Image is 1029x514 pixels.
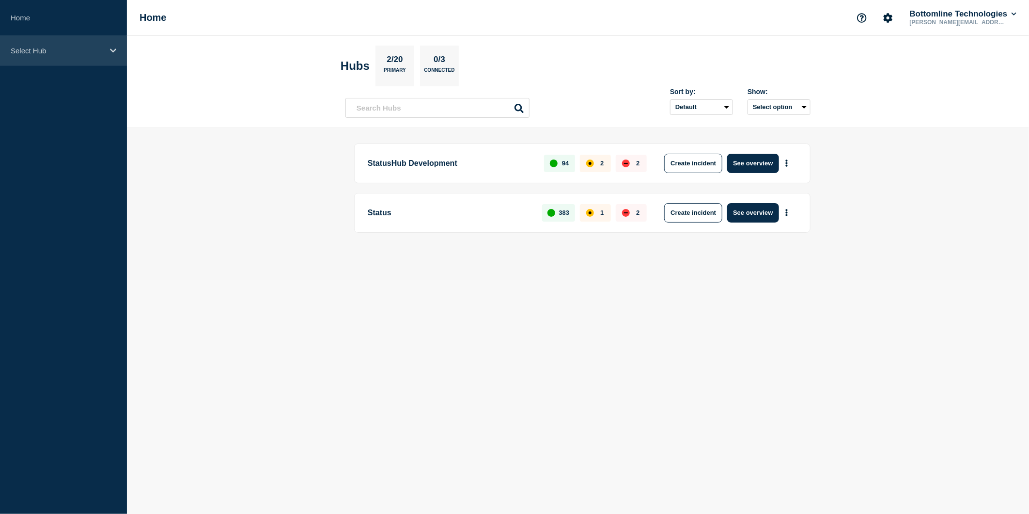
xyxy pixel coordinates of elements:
[636,209,639,216] p: 2
[140,12,167,23] h1: Home
[727,203,779,223] button: See overview
[368,154,533,173] p: StatusHub Development
[383,55,406,67] p: 2/20
[622,160,630,167] div: down
[11,47,104,55] p: Select Hub
[424,67,454,78] p: Connected
[368,203,531,223] p: Status
[664,154,722,173] button: Create incident
[780,154,793,172] button: More actions
[547,209,555,217] div: up
[586,209,594,217] div: affected
[908,9,1018,19] button: Bottomline Technologies
[636,160,639,167] p: 2
[748,88,811,96] div: Show:
[622,209,630,217] div: down
[908,19,1009,26] p: [PERSON_NAME][EMAIL_ADDRESS][PERSON_NAME][DOMAIN_NAME]
[780,204,793,222] button: More actions
[430,55,449,67] p: 0/3
[341,59,370,73] h2: Hubs
[586,160,594,167] div: affected
[600,209,604,216] p: 1
[664,203,722,223] button: Create incident
[550,160,558,167] div: up
[670,88,733,96] div: Sort by:
[600,160,604,167] p: 2
[748,99,811,115] button: Select option
[345,98,530,118] input: Search Hubs
[852,8,872,28] button: Support
[562,160,569,167] p: 94
[670,99,733,115] select: Sort by
[727,154,779,173] button: See overview
[559,209,570,216] p: 383
[878,8,898,28] button: Account settings
[384,67,406,78] p: Primary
